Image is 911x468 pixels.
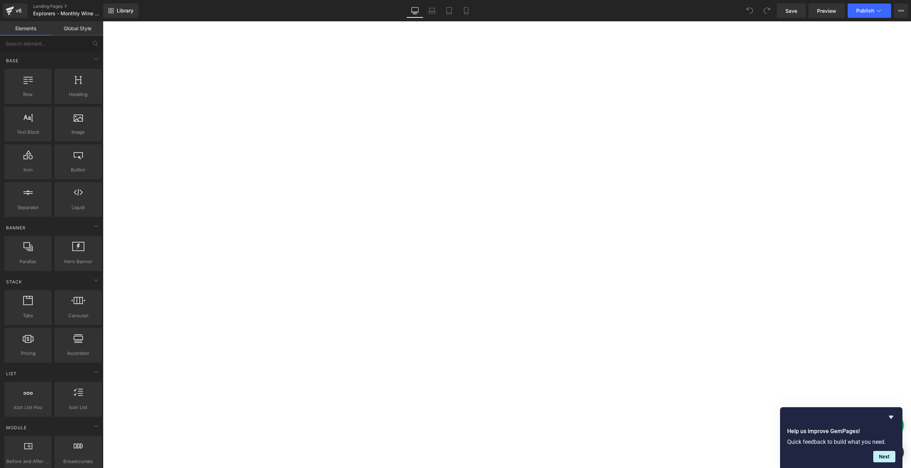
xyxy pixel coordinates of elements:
span: Hero Banner [57,258,100,265]
p: Quick feedback to build what you need. [787,438,895,445]
a: Desktop [406,4,423,18]
div: v6 [14,6,23,15]
span: Icon List [57,404,100,411]
span: Accordion [57,350,100,357]
span: Module [5,424,27,431]
a: Global Style [52,21,103,36]
span: Banner [5,224,26,231]
button: Undo [743,4,757,18]
span: Heading [57,91,100,98]
a: New Library [103,4,138,18]
a: Tablet [441,4,458,18]
span: Base [5,57,19,64]
span: Separator [6,204,49,211]
span: Explorers - Monthly Wine Subscription [GEOGRAPHIC_DATA] [33,11,101,16]
a: Laptop [423,4,441,18]
button: Next question [873,451,895,462]
a: Mobile [458,4,475,18]
span: Parallax [6,258,49,265]
span: Before and After Images [6,458,49,465]
span: Publish [856,8,874,14]
span: Text Block [6,128,49,136]
span: Icon [6,166,49,174]
span: Button [57,166,100,174]
a: Preview [809,4,845,18]
span: Liquid [57,204,100,211]
span: Icon List Hoz [6,404,49,411]
div: Help us improve GemPages! [787,413,895,462]
span: Pricing [6,350,49,357]
span: Preview [817,7,836,15]
button: Publish [848,4,891,18]
span: Image [57,128,100,136]
span: Row [6,91,49,98]
button: More [894,4,908,18]
span: Tabs [6,312,49,319]
button: Hide survey [887,413,895,421]
span: Save [785,7,797,15]
span: Breadcrumbs [57,458,100,465]
span: Library [117,7,133,14]
button: Redo [760,4,774,18]
h2: Help us improve GemPages! [787,427,895,436]
a: v6 [3,4,27,18]
a: Landing Pages [33,4,115,9]
span: Stack [5,278,23,285]
span: List [5,370,17,377]
span: Carousel [57,312,100,319]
